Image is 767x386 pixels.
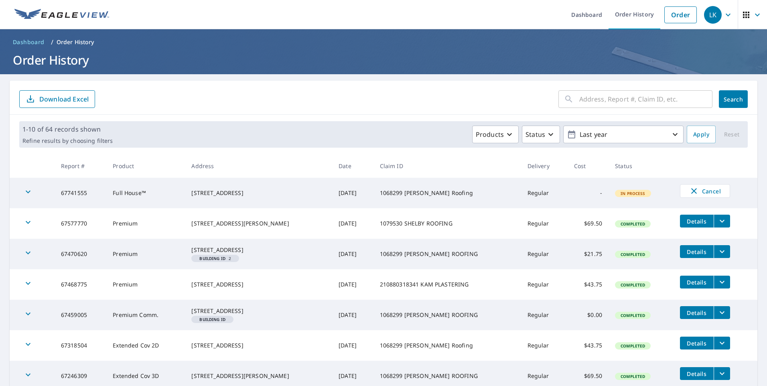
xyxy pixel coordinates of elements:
span: Completed [616,221,650,227]
td: 67741555 [55,178,106,208]
td: 1068299 [PERSON_NAME] Roofing [373,330,521,361]
div: [STREET_ADDRESS] [191,280,326,288]
td: [DATE] [332,300,373,330]
button: filesDropdownBtn-67459005 [714,306,730,319]
button: Search [719,90,748,108]
button: detailsBtn-67577770 [680,215,714,228]
td: $43.75 [568,269,609,300]
div: [STREET_ADDRESS] [191,189,326,197]
button: Status [522,126,560,143]
td: 67318504 [55,330,106,361]
td: - [568,178,609,208]
p: Last year [576,128,670,142]
td: Regular [521,300,568,330]
span: Details [685,248,709,256]
span: Completed [616,252,650,257]
span: Details [685,217,709,225]
td: [DATE] [332,178,373,208]
input: Address, Report #, Claim ID, etc. [579,88,712,110]
td: 1068299 [PERSON_NAME] ROOFING [373,239,521,269]
button: filesDropdownBtn-67246309 [714,367,730,380]
button: filesDropdownBtn-67468775 [714,276,730,288]
button: Products [472,126,519,143]
span: 2 [195,256,236,260]
h1: Order History [10,52,757,68]
td: $69.50 [568,208,609,239]
td: Premium [106,208,185,239]
th: Product [106,154,185,178]
span: Details [685,309,709,317]
span: Details [685,278,709,286]
td: Regular [521,208,568,239]
p: Order History [57,38,94,46]
th: Cost [568,154,609,178]
button: detailsBtn-67459005 [680,306,714,319]
nav: breadcrumb [10,36,757,49]
div: [STREET_ADDRESS] [191,341,326,349]
td: $43.75 [568,330,609,361]
span: Apply [693,130,709,140]
td: Regular [521,330,568,361]
span: Details [685,339,709,347]
span: Completed [616,343,650,349]
td: Premium Comm. [106,300,185,330]
td: [DATE] [332,330,373,361]
td: Premium [106,269,185,300]
p: Refine results by choosing filters [22,137,113,144]
th: Delivery [521,154,568,178]
button: filesDropdownBtn-67318504 [714,337,730,349]
td: Extended Cov 2D [106,330,185,361]
th: Address [185,154,332,178]
p: Download Excel [39,95,89,104]
th: Report # [55,154,106,178]
span: Completed [616,374,650,379]
td: $21.75 [568,239,609,269]
div: [STREET_ADDRESS][PERSON_NAME] [191,219,326,228]
td: Regular [521,239,568,269]
td: [DATE] [332,239,373,269]
span: In Process [616,191,650,196]
button: detailsBtn-67468775 [680,276,714,288]
button: filesDropdownBtn-67577770 [714,215,730,228]
li: / [51,37,53,47]
th: Claim ID [373,154,521,178]
td: 67577770 [55,208,106,239]
em: Building ID [199,317,225,321]
th: Status [609,154,674,178]
div: [STREET_ADDRESS] [191,246,326,254]
p: Status [526,130,545,139]
div: [STREET_ADDRESS][PERSON_NAME] [191,372,326,380]
p: 1-10 of 64 records shown [22,124,113,134]
span: Completed [616,282,650,288]
td: [DATE] [332,269,373,300]
span: Dashboard [13,38,45,46]
td: $0.00 [568,300,609,330]
button: detailsBtn-67318504 [680,337,714,349]
td: 1068299 [PERSON_NAME] ROOFING [373,300,521,330]
button: Last year [563,126,684,143]
span: Completed [616,313,650,318]
td: [DATE] [332,208,373,239]
button: Download Excel [19,90,95,108]
span: Search [725,95,741,103]
td: 210880318341 KAM PLASTERING [373,269,521,300]
button: detailsBtn-67246309 [680,367,714,380]
button: filesDropdownBtn-67470620 [714,245,730,258]
td: 67468775 [55,269,106,300]
button: Cancel [680,184,730,198]
span: Details [685,370,709,378]
td: Full House™ [106,178,185,208]
td: 67459005 [55,300,106,330]
button: detailsBtn-67470620 [680,245,714,258]
td: Regular [521,178,568,208]
div: LK [704,6,722,24]
div: [STREET_ADDRESS] [191,307,326,315]
td: 1079530 SHELBY ROOFING [373,208,521,239]
th: Date [332,154,373,178]
p: Products [476,130,504,139]
span: Cancel [688,186,722,196]
td: Premium [106,239,185,269]
td: 67470620 [55,239,106,269]
a: Order [664,6,697,23]
td: 1068299 [PERSON_NAME] Roofing [373,178,521,208]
